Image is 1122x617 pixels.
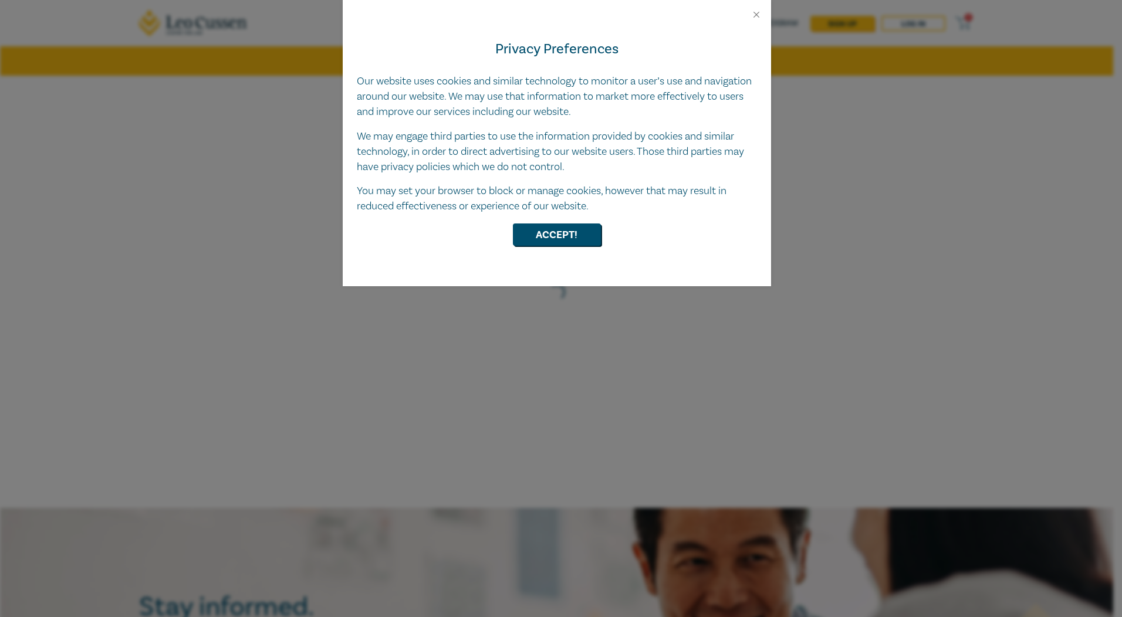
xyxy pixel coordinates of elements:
[357,184,757,214] p: You may set your browser to block or manage cookies, however that may result in reduced effective...
[357,74,757,120] p: Our website uses cookies and similar technology to monitor a user’s use and navigation around our...
[513,223,601,246] button: Accept!
[357,39,757,60] h4: Privacy Preferences
[357,129,757,175] p: We may engage third parties to use the information provided by cookies and similar technology, in...
[751,9,762,20] button: Close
